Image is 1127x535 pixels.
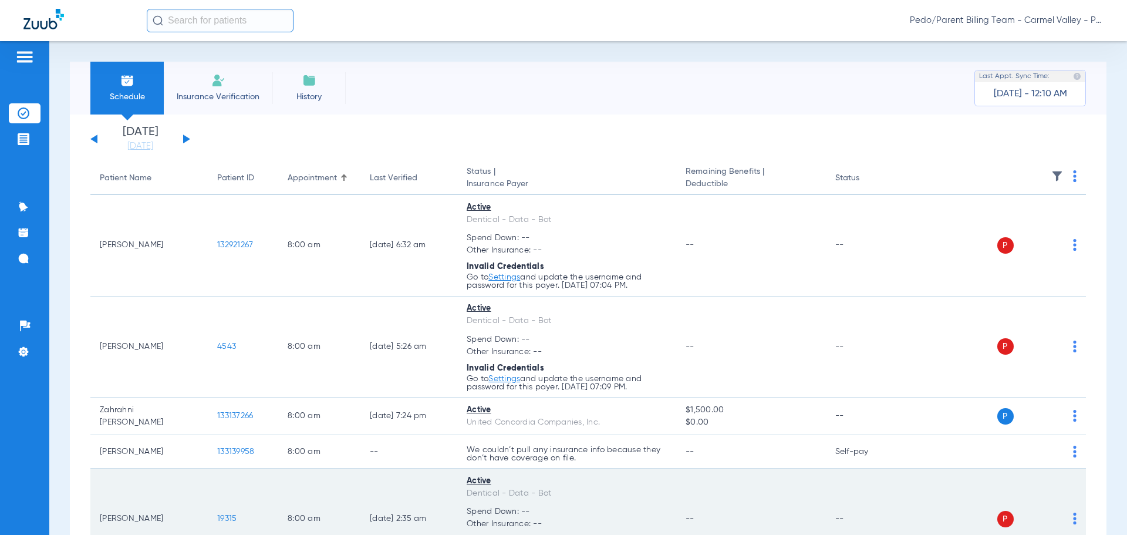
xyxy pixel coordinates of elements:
[467,506,667,518] span: Spend Down: --
[23,9,64,29] img: Zuub Logo
[360,195,457,297] td: [DATE] 6:32 AM
[467,214,667,226] div: Dentical - Data - Bot
[676,162,825,195] th: Remaining Benefits |
[217,342,236,351] span: 4543
[90,435,208,469] td: [PERSON_NAME]
[360,398,457,435] td: [DATE] 7:24 PM
[281,91,337,103] span: History
[826,435,905,469] td: Self-pay
[488,273,520,281] a: Settings
[826,297,905,398] td: --
[100,172,198,184] div: Patient Name
[90,195,208,297] td: [PERSON_NAME]
[1073,170,1077,182] img: group-dot-blue.svg
[467,404,667,416] div: Active
[153,15,163,26] img: Search Icon
[1073,72,1081,80] img: last sync help info
[217,241,253,249] span: 132921267
[99,91,155,103] span: Schedule
[1073,410,1077,422] img: group-dot-blue.svg
[15,50,34,64] img: hamburger-icon
[467,487,667,500] div: Dentical - Data - Bot
[278,398,360,435] td: 8:00 AM
[217,514,237,523] span: 19315
[217,447,254,456] span: 133139958
[1068,479,1127,535] iframe: Chat Widget
[105,140,176,152] a: [DATE]
[457,162,676,195] th: Status |
[217,172,269,184] div: Patient ID
[826,398,905,435] td: --
[467,475,667,487] div: Active
[278,435,360,469] td: 8:00 AM
[826,162,905,195] th: Status
[302,73,316,88] img: History
[217,412,253,420] span: 133137266
[467,364,544,372] span: Invalid Credentials
[467,446,667,462] p: We couldn’t pull any insurance info because they don’t have coverage on file.
[370,172,417,184] div: Last Verified
[467,334,667,346] span: Spend Down: --
[100,172,151,184] div: Patient Name
[360,435,457,469] td: --
[686,514,694,523] span: --
[997,237,1014,254] span: P
[467,244,667,257] span: Other Insurance: --
[686,447,694,456] span: --
[90,398,208,435] td: Zahrahni [PERSON_NAME]
[278,195,360,297] td: 8:00 AM
[686,241,694,249] span: --
[467,232,667,244] span: Spend Down: --
[488,375,520,383] a: Settings
[910,15,1104,26] span: Pedo/Parent Billing Team - Carmel Valley - Pedo | The Super Dentists
[826,195,905,297] td: --
[994,88,1067,100] span: [DATE] - 12:10 AM
[217,172,254,184] div: Patient ID
[997,338,1014,355] span: P
[997,408,1014,425] span: P
[1051,170,1063,182] img: filter.svg
[686,404,816,416] span: $1,500.00
[288,172,337,184] div: Appointment
[370,172,448,184] div: Last Verified
[467,346,667,358] span: Other Insurance: --
[90,297,208,398] td: [PERSON_NAME]
[1073,341,1077,352] img: group-dot-blue.svg
[467,302,667,315] div: Active
[173,91,264,103] span: Insurance Verification
[147,9,293,32] input: Search for patients
[467,416,667,429] div: United Concordia Companies, Inc.
[686,342,694,351] span: --
[686,416,816,429] span: $0.00
[105,126,176,152] li: [DATE]
[360,297,457,398] td: [DATE] 5:26 AM
[686,178,816,190] span: Deductible
[997,511,1014,527] span: P
[467,178,667,190] span: Insurance Payer
[211,73,225,88] img: Manual Insurance Verification
[120,73,134,88] img: Schedule
[1073,239,1077,251] img: group-dot-blue.svg
[278,297,360,398] td: 8:00 AM
[467,263,544,271] span: Invalid Credentials
[467,201,667,214] div: Active
[979,70,1050,82] span: Last Appt. Sync Time:
[467,518,667,530] span: Other Insurance: --
[467,375,667,391] p: Go to and update the username and password for this payer. [DATE] 07:09 PM.
[288,172,351,184] div: Appointment
[467,273,667,290] p: Go to and update the username and password for this payer. [DATE] 07:04 PM.
[467,315,667,327] div: Dentical - Data - Bot
[1073,446,1077,457] img: group-dot-blue.svg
